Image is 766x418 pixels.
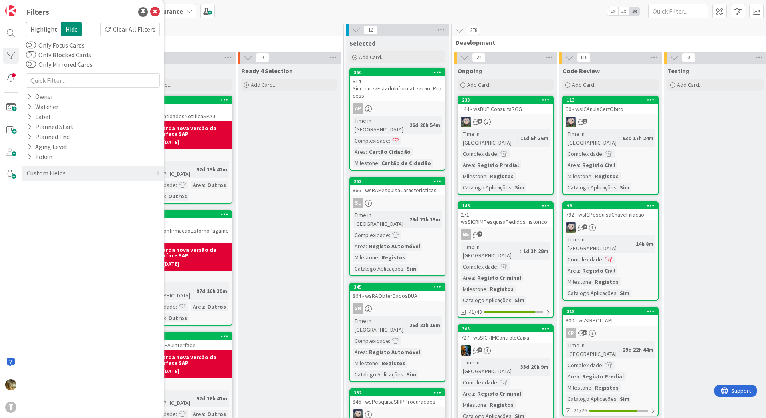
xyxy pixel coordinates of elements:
[354,179,445,184] div: 252
[353,359,378,368] div: Milestone
[562,201,659,301] a: 99792 - wsICPesquisaChaveFiliacaoLSTime in [GEOGRAPHIC_DATA]:14h 8mComplexidade:Area:Registo Civi...
[191,302,204,311] div: Area
[353,116,406,134] div: Time in [GEOGRAPHIC_DATA]
[354,284,445,290] div: 345
[617,394,618,403] span: :
[563,202,658,220] div: 99792 - wsICPesquisaChaveFiliacao
[350,389,445,407] div: 332846 - wsPesquisaSIRPProcuracoes
[472,53,486,62] span: 24
[566,235,633,253] div: Time in [GEOGRAPHIC_DATA]
[458,325,553,332] div: 308
[461,345,471,356] img: JC
[593,277,621,286] div: Registos
[566,383,591,392] div: Milestone
[350,291,445,301] div: 864 - wsRAObterDadosDUA
[350,389,445,396] div: 332
[141,334,232,339] div: 390
[563,117,658,127] div: LS
[477,231,482,237] span: 2
[566,341,619,358] div: Time in [GEOGRAPHIC_DATA]
[379,159,433,167] div: Cartão de Cidadão
[462,203,553,209] div: 146
[474,273,475,282] span: :
[100,22,160,36] div: Clear All Filters
[477,347,482,352] span: 2
[407,215,442,224] div: 26d 21h 19m
[241,67,293,75] span: Ready 4 Selection
[136,96,232,204] a: 3691519 - prjSPAJ_EntidadesNotificaSPAJAguarda nova versão da interface SAPBlocked:[DATE]Time in ...
[617,183,618,192] span: :
[353,103,363,114] div: AP
[497,149,498,158] span: :
[353,147,366,156] div: Area
[458,117,553,127] div: LS
[26,142,68,152] div: Aging Level
[26,132,71,142] div: Planned End
[566,372,579,381] div: Area
[163,260,179,268] div: [DATE]
[367,242,422,251] div: Registo Automóvel
[165,313,166,322] span: :
[403,264,405,273] span: :
[682,53,695,62] span: 0
[566,129,619,147] div: Time in [GEOGRAPHIC_DATA]
[204,181,205,189] span: :
[204,302,205,311] span: :
[566,328,576,338] div: CP
[366,348,367,356] span: :
[191,181,204,189] div: Area
[405,370,418,379] div: Sim
[486,285,488,293] span: :
[667,67,690,75] span: Testing
[458,67,483,75] span: Ongoing
[582,119,587,124] span: 2
[29,38,333,46] span: Upstream
[566,222,576,233] img: LS
[141,97,232,103] div: 369
[353,370,403,379] div: Catalogo Aplicações
[488,400,516,409] div: Registos
[619,345,621,354] span: :
[353,348,366,356] div: Area
[353,198,363,208] div: SL
[458,229,553,240] div: BS
[353,336,389,345] div: Complexidade
[350,185,445,195] div: 866 - wsRAPesquisaCaracteristicas
[648,4,708,18] input: Quick Filter...
[141,212,232,217] div: 365
[26,40,85,50] label: Only Focus Cards
[194,394,229,403] div: 97d 16h 41m
[461,273,474,282] div: Area
[602,361,603,370] span: :
[461,183,512,192] div: Catalogo Aplicações
[26,50,91,60] label: Only Blocked Cards
[461,262,497,271] div: Complexidade
[572,81,598,88] span: Add Card...
[577,53,591,62] span: 116
[461,229,471,240] div: BS
[26,73,160,88] input: Quick Filter...
[194,165,229,174] div: 97d 15h 42m
[566,183,617,192] div: Catalogo Aplicações
[137,333,232,350] div: 3901136 - wsSPAJInterface
[137,96,232,121] div: 3691519 - prjSPAJ_EntidadesNotificaSPAJ
[461,161,474,169] div: Area
[458,345,553,356] div: JC
[26,6,49,18] div: Filters
[26,152,53,162] div: Token
[462,97,553,103] div: 233
[349,68,445,171] a: 350914 - SincronizaEstadoInformatizacao_ProcessAPTime in [GEOGRAPHIC_DATA]:26d 20h 54mComplexidad...
[407,121,442,129] div: 26d 20h 54m
[593,172,621,181] div: Registos
[461,149,497,158] div: Complexidade
[26,92,54,102] div: Owner
[139,282,193,300] div: Time in [GEOGRAPHIC_DATA]
[607,7,618,15] span: 1x
[353,303,363,314] div: GN
[350,178,445,195] div: 252866 - wsRAPesquisaCaracteristicas
[378,359,379,368] span: :
[475,273,523,282] div: Registo Criminal
[566,266,579,275] div: Area
[137,340,232,350] div: 1136 - wsSPAJInterface
[349,177,445,276] a: 252866 - wsRAPesquisaCaracteristicasSLTime in [GEOGRAPHIC_DATA]:26d 21h 19mComplexidade:Area:Regi...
